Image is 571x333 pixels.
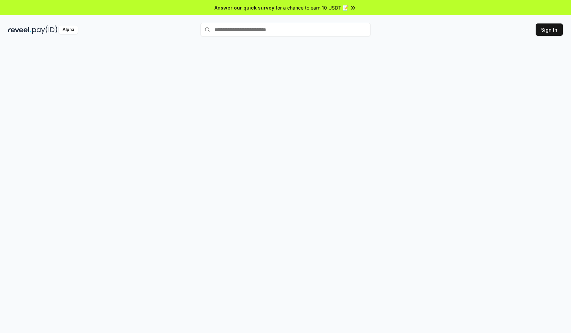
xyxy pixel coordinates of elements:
[214,4,274,11] span: Answer our quick survey
[536,23,563,36] button: Sign In
[59,26,78,34] div: Alpha
[276,4,348,11] span: for a chance to earn 10 USDT 📝
[32,26,57,34] img: pay_id
[8,26,31,34] img: reveel_dark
